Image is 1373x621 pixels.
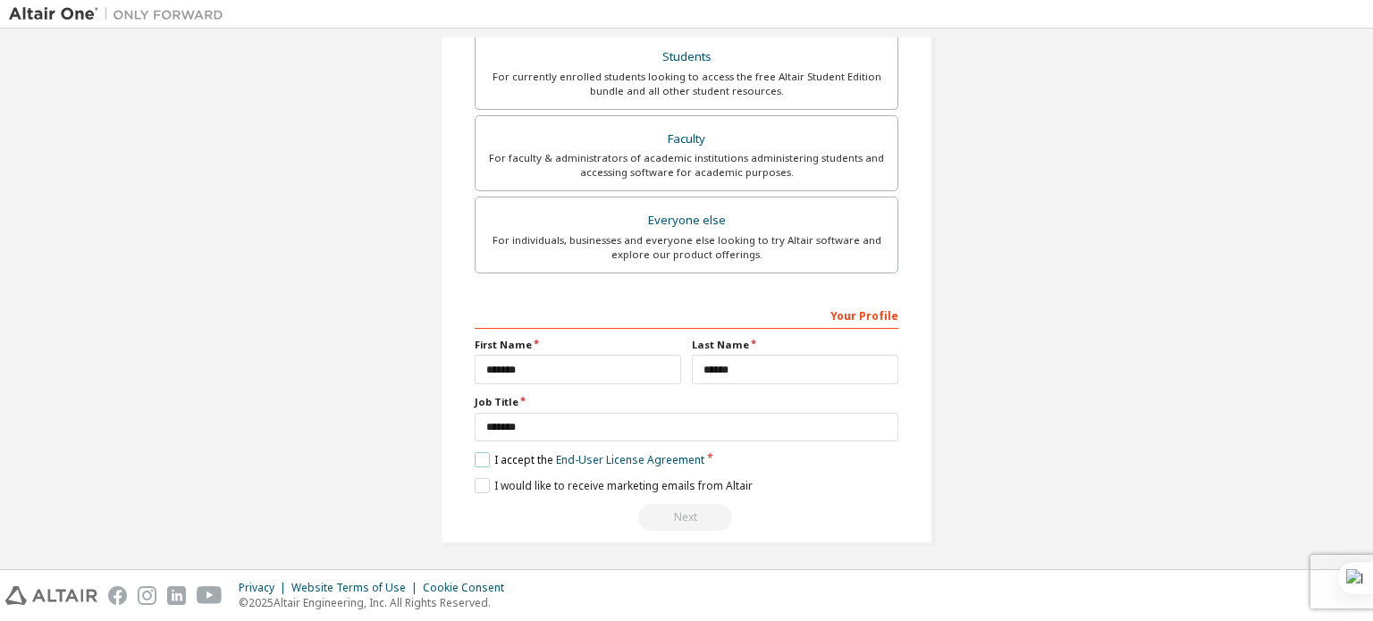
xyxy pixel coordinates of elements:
[475,338,681,352] label: First Name
[167,586,186,605] img: linkedin.svg
[486,233,887,262] div: For individuals, businesses and everyone else looking to try Altair software and explore our prod...
[475,300,898,329] div: Your Profile
[197,586,223,605] img: youtube.svg
[239,581,291,595] div: Privacy
[486,70,887,98] div: For currently enrolled students looking to access the free Altair Student Edition bundle and all ...
[475,452,704,467] label: I accept the
[423,581,515,595] div: Cookie Consent
[486,151,887,180] div: For faculty & administrators of academic institutions administering students and accessing softwa...
[475,395,898,409] label: Job Title
[5,586,97,605] img: altair_logo.svg
[556,452,704,467] a: End-User License Agreement
[108,586,127,605] img: facebook.svg
[486,45,887,70] div: Students
[475,478,753,493] label: I would like to receive marketing emails from Altair
[9,5,232,23] img: Altair One
[692,338,898,352] label: Last Name
[486,127,887,152] div: Faculty
[475,504,898,531] div: Read and acccept EULA to continue
[486,208,887,233] div: Everyone else
[291,581,423,595] div: Website Terms of Use
[138,586,156,605] img: instagram.svg
[239,595,515,610] p: © 2025 Altair Engineering, Inc. All Rights Reserved.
